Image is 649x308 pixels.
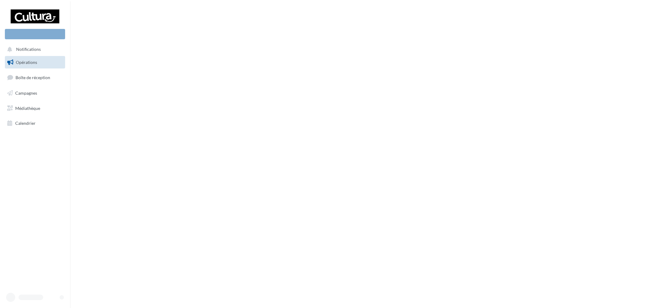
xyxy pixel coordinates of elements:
a: Campagnes [4,87,66,100]
a: Boîte de réception [4,71,66,84]
span: Campagnes [15,90,37,96]
span: Médiathèque [15,105,40,110]
div: Nouvelle campagne [5,29,65,39]
span: Notifications [16,47,41,52]
a: Calendrier [4,117,66,130]
a: Opérations [4,56,66,69]
span: Boîte de réception [16,75,50,80]
span: Calendrier [15,121,36,126]
span: Opérations [16,60,37,65]
a: Médiathèque [4,102,66,115]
